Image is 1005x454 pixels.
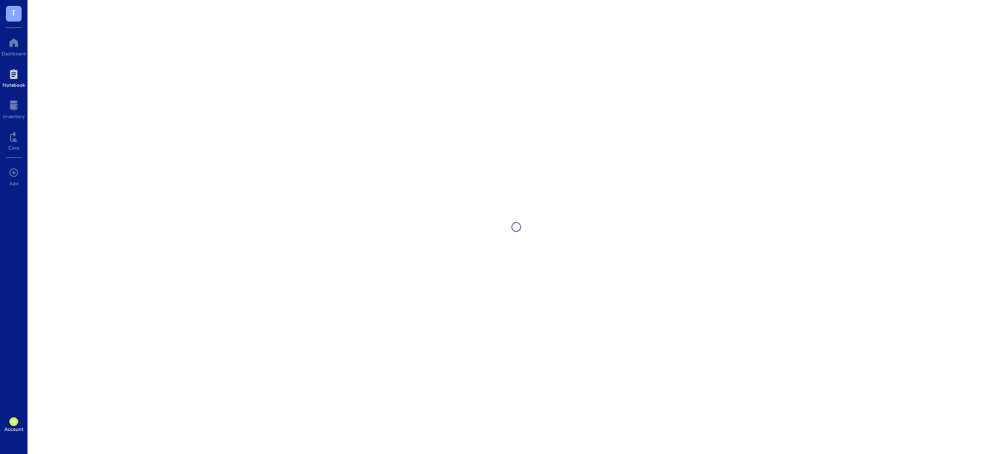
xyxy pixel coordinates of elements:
[2,82,25,88] div: Notebook
[2,66,25,88] a: Notebook
[1,35,26,56] a: Dashboard
[11,420,16,424] span: PO
[1,50,26,56] div: Dashboard
[8,129,19,151] a: Core
[3,98,25,119] a: Inventory
[9,180,19,186] div: Add
[4,426,24,432] div: Account
[8,145,19,151] div: Core
[3,113,25,119] div: Inventory
[11,6,16,19] span: T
